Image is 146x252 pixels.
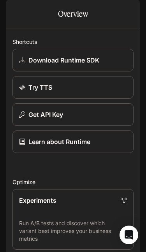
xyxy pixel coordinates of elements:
[120,226,138,244] div: Open Intercom Messenger
[28,56,99,65] p: Download Runtime SDK
[12,178,134,186] h2: Optimize
[28,110,63,119] p: Get API Key
[19,219,127,243] p: Run A/B tests and discover which variant best improves your business metrics
[28,83,52,92] p: Try TTS
[6,4,20,18] button: open drawer
[12,130,134,153] a: Learn about Runtime
[19,196,56,205] p: Experiments
[12,38,134,46] h2: Shortcuts
[28,137,90,146] p: Learn about Runtime
[12,103,134,126] button: Get API Key
[12,76,134,99] a: Try TTS
[58,6,88,22] h1: Overview
[12,49,134,71] a: Download Runtime SDK
[12,189,134,250] a: ExperimentsRun A/B tests and discover which variant best improves your business metrics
